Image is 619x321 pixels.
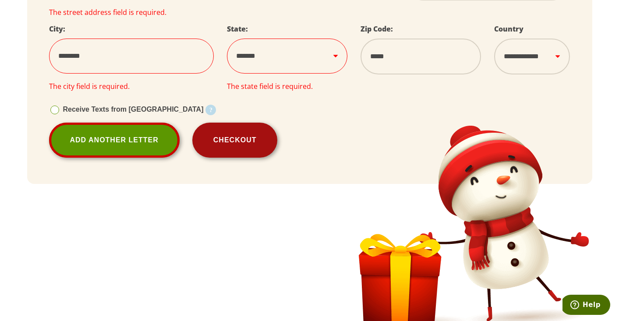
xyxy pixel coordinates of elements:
div: The state field is required. [227,82,347,90]
iframe: Opens a widget where you can find more information [562,295,610,317]
div: The street address field is required. [49,8,392,16]
button: Checkout [192,123,278,158]
span: Receive Texts from [GEOGRAPHIC_DATA] [63,106,204,113]
label: Country [494,24,523,34]
label: City: [49,24,65,34]
a: Add Another Letter [49,123,180,158]
label: Zip Code: [361,24,393,34]
div: The city field is required. [49,82,214,90]
label: State: [227,24,248,34]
